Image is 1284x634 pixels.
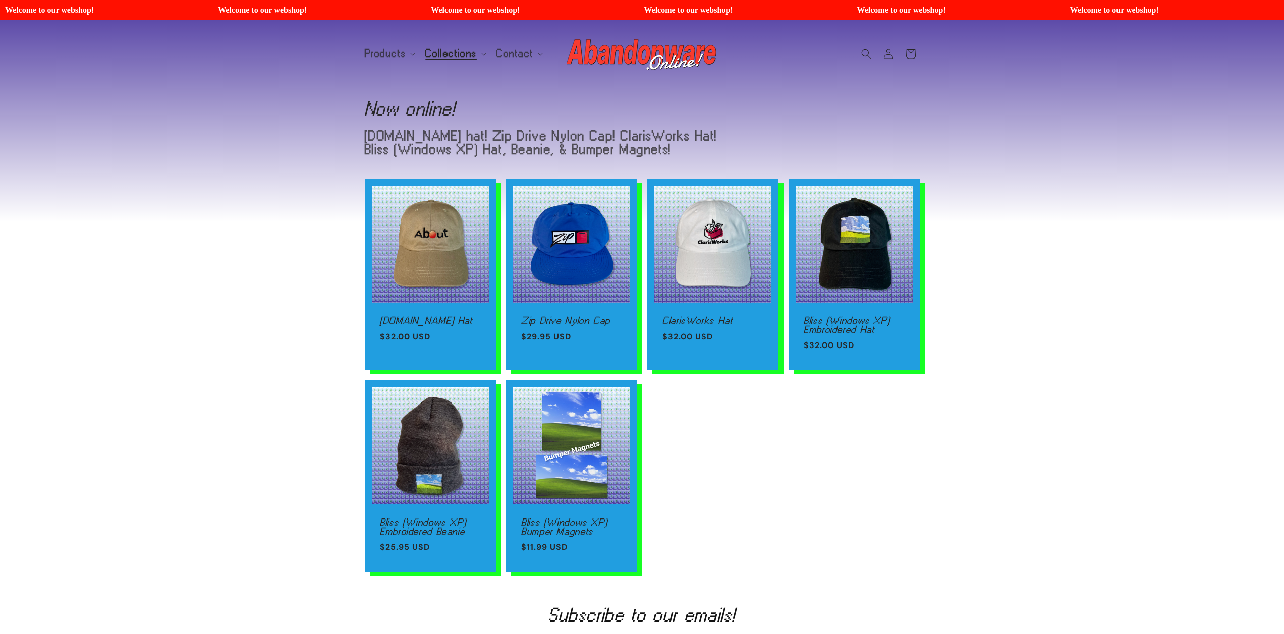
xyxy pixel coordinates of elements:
[365,100,920,117] h1: Now online!
[1067,5,1267,15] span: Welcome to our webshop!
[855,43,877,65] summary: Search
[521,316,622,325] a: Zip Drive Nylon Cap
[641,5,841,15] span: Welcome to our webshop!
[3,5,202,15] span: Welcome to our webshop!
[45,607,1239,623] h2: Subscribe to our emails!
[804,316,905,334] a: Bliss (Windows XP) Embroidered Hat
[662,316,763,325] a: ClarisWorks Hat
[521,518,622,536] a: Bliss (Windows XP) Bumper Magnets
[419,43,490,65] summary: Collections
[496,49,533,59] span: Contact
[380,518,481,536] a: Bliss (Windows XP) Embroidered Beanie
[215,5,415,15] span: Welcome to our webshop!
[425,49,477,59] span: Collections
[380,316,481,325] a: [DOMAIN_NAME] Hat
[490,43,547,65] summary: Contact
[365,49,406,59] span: Products
[567,34,718,74] img: Abandonware
[854,5,1054,15] span: Welcome to our webshop!
[359,43,420,65] summary: Products
[563,30,721,78] a: Abandonware
[428,5,628,15] span: Welcome to our webshop!
[365,129,735,156] p: [DOMAIN_NAME] hat! Zip Drive Nylon Cap! ClarisWorks Hat! Bliss (Windows XP) Hat, Beanie, & Bumper...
